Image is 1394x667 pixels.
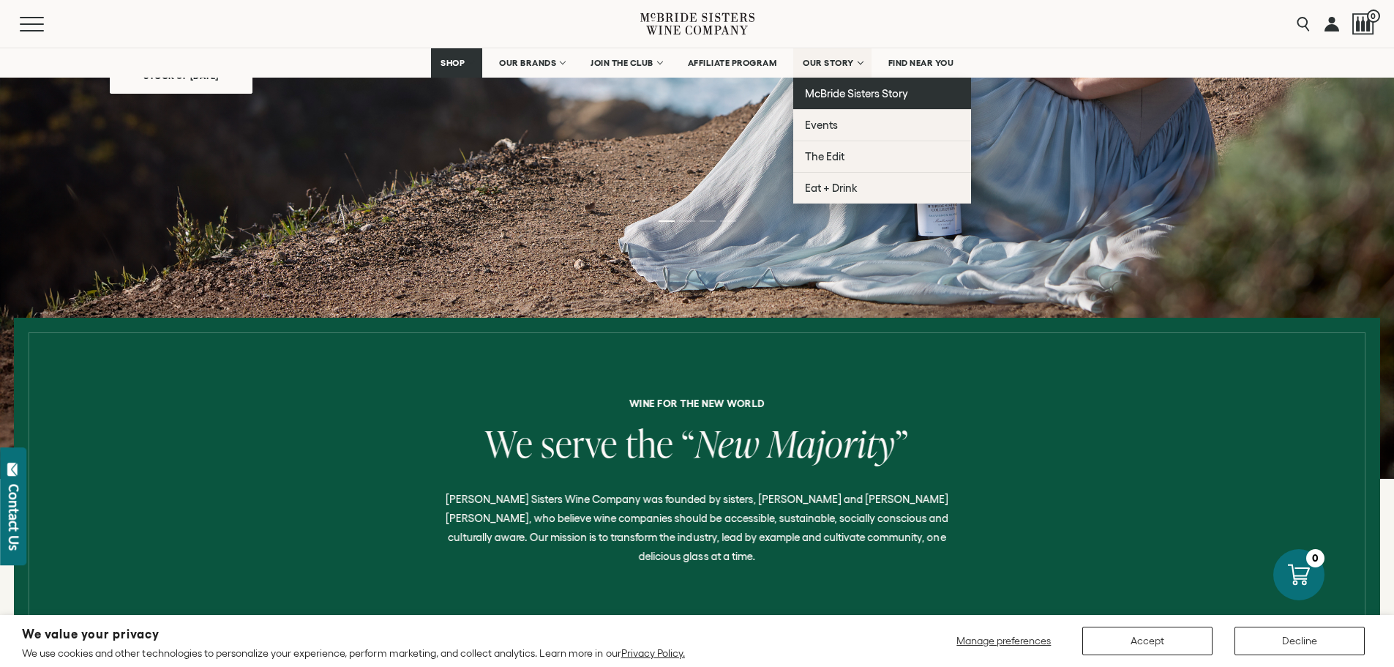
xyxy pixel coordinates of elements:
a: JOIN THE CLUB [581,48,671,78]
span: OUR BRANDS [499,58,556,68]
li: Page dot 2 [679,220,695,222]
span: Majority [768,418,895,469]
a: The Edit [793,141,971,172]
li: Page dot 1 [659,220,675,222]
span: New [695,418,760,469]
li: Page dot 4 [720,220,736,222]
span: The Edit [805,150,844,163]
span: the [626,418,674,469]
span: “ [681,418,695,469]
button: Mobile Menu Trigger [20,17,72,31]
span: Events [805,119,838,131]
a: Privacy Policy. [621,647,685,659]
span: serve [541,418,618,469]
span: OUR STORY [803,58,854,68]
h6: Wine for the new world [134,398,1259,409]
a: Eat + Drink [793,172,971,204]
p: We use cookies and other technologies to personalize your experience, perform marketing, and coll... [22,646,685,660]
p: [PERSON_NAME] Sisters Wine Company was founded by sisters, [PERSON_NAME] and [PERSON_NAME] [PERSO... [427,490,967,566]
span: Manage preferences [956,635,1051,646]
span: AFFILIATE PROGRAM [688,58,777,68]
span: FIND NEAR YOU [888,58,954,68]
div: 0 [1306,549,1324,567]
button: Manage preferences [948,627,1060,655]
span: JOIN THE CLUB [591,58,653,68]
a: McBride Sisters Story [793,78,971,109]
span: ” [895,418,909,469]
h2: We value your privacy [22,628,685,641]
button: Decline [1234,627,1365,655]
a: OUR BRANDS [490,48,574,78]
span: Eat + Drink [805,182,858,194]
span: 0 [1367,10,1380,23]
a: OUR STORY [793,48,872,78]
div: Contact Us [7,484,21,551]
span: We [485,418,533,469]
a: AFFILIATE PROGRAM [678,48,787,78]
span: SHOP [441,58,465,68]
li: Page dot 3 [700,220,716,222]
a: Events [793,109,971,141]
button: Accept [1082,627,1213,655]
span: McBride Sisters Story [805,87,908,100]
a: SHOP [431,48,482,78]
a: FIND NEAR YOU [879,48,964,78]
